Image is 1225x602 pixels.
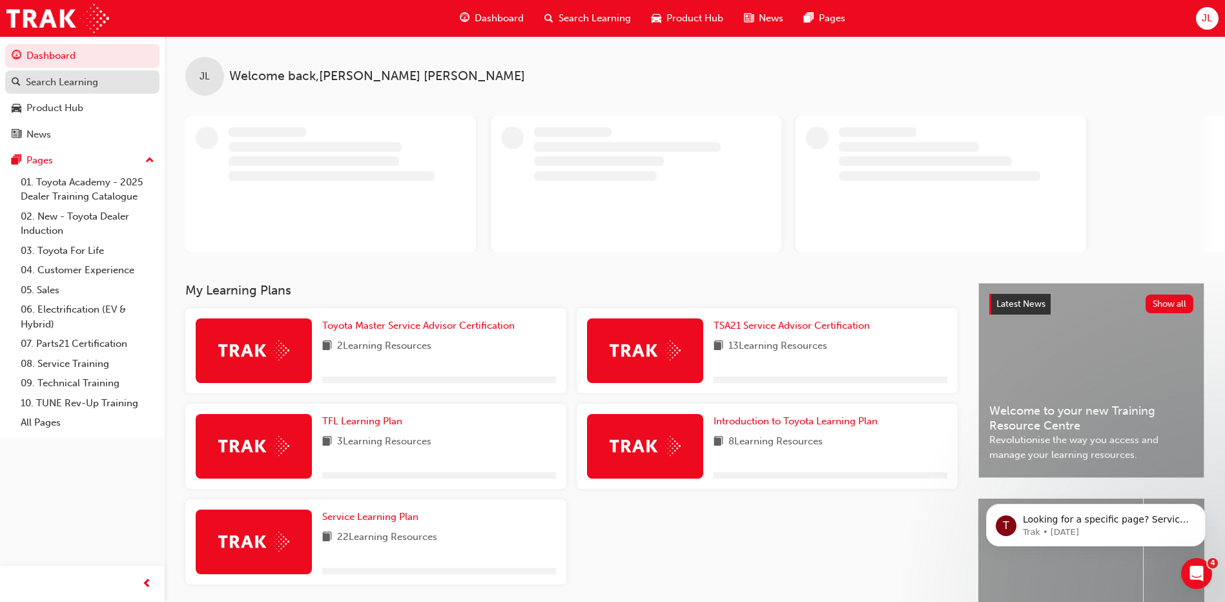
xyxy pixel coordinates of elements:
a: 09. Technical Training [15,373,160,393]
span: Revolutionise the way you access and manage your learning resources. [989,433,1193,462]
span: 13 Learning Resources [728,338,827,355]
a: Dashboard [5,44,160,68]
span: Search Learning [559,11,631,26]
span: book-icon [322,434,332,450]
a: TFL Learning Plan [322,414,407,429]
a: news-iconNews [734,5,794,32]
span: News [759,11,783,26]
span: book-icon [322,338,332,355]
span: pages-icon [12,155,21,167]
div: Pages [26,153,53,168]
span: JL [200,69,210,84]
a: 10. TUNE Rev-Up Training [15,393,160,413]
a: Toyota Master Service Advisor Certification [322,318,520,333]
img: Trak [218,532,289,552]
button: Pages [5,149,160,172]
img: Trak [218,340,289,360]
img: Trak [610,340,681,360]
span: Introduction to Toyota Learning Plan [714,415,878,427]
span: 2 Learning Resources [337,338,431,355]
span: car-icon [652,10,661,26]
h3: My Learning Plans [185,283,958,298]
span: 22 Learning Resources [337,530,437,546]
span: news-icon [12,129,21,141]
span: search-icon [12,77,21,88]
span: book-icon [322,530,332,546]
a: Latest NewsShow all [989,294,1193,315]
span: 4 [1208,558,1218,568]
a: Search Learning [5,70,160,94]
a: 06. Electrification (EV & Hybrid) [15,300,160,334]
img: Trak [6,4,109,33]
span: book-icon [714,434,723,450]
iframe: Intercom live chat [1181,558,1212,589]
span: book-icon [714,338,723,355]
span: Welcome to your new Training Resource Centre [989,404,1193,433]
a: search-iconSearch Learning [534,5,641,32]
a: 05. Sales [15,280,160,300]
a: Introduction to Toyota Learning Plan [714,414,883,429]
a: Product Hub [5,96,160,120]
a: All Pages [15,413,160,433]
a: Latest NewsShow allWelcome to your new Training Resource CentreRevolutionise the way you access a... [978,283,1204,478]
span: Latest News [996,298,1045,309]
span: car-icon [12,103,21,114]
span: Toyota Master Service Advisor Certification [322,320,515,331]
a: 04. Customer Experience [15,260,160,280]
span: up-icon [145,152,154,169]
span: prev-icon [142,576,152,592]
span: Product Hub [666,11,723,26]
a: News [5,123,160,147]
span: TFL Learning Plan [322,415,402,427]
a: 01. Toyota Academy - 2025 Dealer Training Catalogue [15,172,160,207]
div: News [26,127,51,142]
span: search-icon [544,10,553,26]
button: DashboardSearch LearningProduct HubNews [5,41,160,149]
span: pages-icon [804,10,814,26]
a: Service Learning Plan [322,510,424,524]
span: JL [1202,11,1212,26]
a: 07. Parts21 Certification [15,334,160,354]
a: pages-iconPages [794,5,856,32]
span: 3 Learning Resources [337,434,431,450]
span: Pages [819,11,845,26]
button: JL [1196,7,1219,30]
span: news-icon [744,10,754,26]
a: 08. Service Training [15,354,160,374]
iframe: Intercom notifications message [967,477,1225,567]
a: guage-iconDashboard [449,5,534,32]
img: Trak [218,436,289,456]
span: TSA21 Service Advisor Certification [714,320,870,331]
a: TSA21 Service Advisor Certification [714,318,875,333]
div: Product Hub [26,101,83,116]
span: guage-icon [12,50,21,62]
span: Dashboard [475,11,524,26]
a: 02. New - Toyota Dealer Induction [15,207,160,241]
span: Service Learning Plan [322,511,418,523]
span: Welcome back , [PERSON_NAME] [PERSON_NAME] [229,69,525,84]
span: 8 Learning Resources [728,434,823,450]
button: Show all [1146,295,1194,313]
a: car-iconProduct Hub [641,5,734,32]
a: 03. Toyota For Life [15,241,160,261]
div: Search Learning [26,75,98,90]
span: guage-icon [460,10,469,26]
img: Trak [610,436,681,456]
